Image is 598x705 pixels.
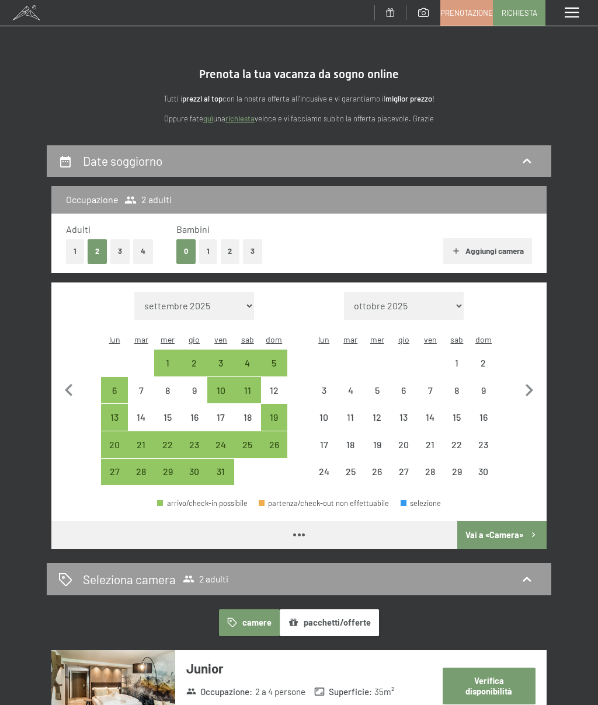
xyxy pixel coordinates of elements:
[259,500,390,507] div: partenza/check-out non effettuabile
[101,404,128,431] div: Mon Oct 13 2025
[243,239,262,263] button: 3
[385,94,432,103] strong: miglior prezzo
[441,1,492,25] a: Prenotazione
[392,467,416,491] div: 27
[154,377,181,404] div: Wed Oct 08 2025
[443,668,536,704] button: Verifica disponibilità
[181,459,208,486] div: arrivo/check-in possibile
[418,386,443,410] div: 7
[207,350,234,376] div: arrivo/check-in possibile
[208,386,233,410] div: 10
[444,350,471,376] div: Sat Nov 01 2025
[101,377,128,404] div: arrivo/check-in possibile
[311,404,338,431] div: arrivo/check-in non effettuabile
[470,459,497,486] div: arrivo/check-in non effettuabile
[207,350,234,376] div: Fri Oct 03 2025
[311,377,338,404] div: arrivo/check-in non effettuabile
[445,386,470,410] div: 8
[445,467,470,491] div: 29
[417,404,444,431] div: Fri Nov 14 2025
[364,431,391,458] div: arrivo/check-in non effettuabile
[337,431,364,458] div: arrivo/check-in non effettuabile
[186,659,435,678] h3: Junior
[176,239,196,263] button: 0
[471,467,496,491] div: 30
[262,413,287,437] div: 19
[280,609,379,636] button: pacchetti/offerte
[235,413,260,437] div: 18
[391,459,418,486] div: Thu Nov 27 2025
[207,404,234,431] div: Fri Oct 17 2025
[182,94,222,103] strong: prezzi al top
[457,521,547,549] button: Vai a «Camera»
[214,334,227,344] abbr: venerdì
[182,467,207,491] div: 30
[128,431,155,458] div: arrivo/check-in possibile
[234,404,261,431] div: Sat Oct 18 2025
[364,377,391,404] div: arrivo/check-in non effettuabile
[208,467,233,491] div: 31
[261,377,288,404] div: Sun Oct 12 2025
[311,459,338,486] div: arrivo/check-in non effettuabile
[261,350,288,376] div: arrivo/check-in possibile
[364,459,391,486] div: Wed Nov 26 2025
[391,459,418,486] div: arrivo/check-in non effettuabile
[338,467,363,491] div: 25
[418,440,443,465] div: 21
[154,431,181,458] div: Wed Oct 22 2025
[261,404,288,431] div: arrivo/check-in possibile
[207,459,234,486] div: arrivo/check-in possibile
[128,404,155,431] div: Tue Oct 14 2025
[234,350,261,376] div: Sat Oct 04 2025
[235,358,260,383] div: 4
[311,459,338,486] div: Mon Nov 24 2025
[101,459,128,486] div: Mon Oct 27 2025
[234,404,261,431] div: arrivo/check-in non effettuabile
[181,350,208,376] div: arrivo/check-in possibile
[101,377,128,404] div: Mon Oct 06 2025
[311,404,338,431] div: Mon Nov 10 2025
[154,404,181,431] div: Wed Oct 15 2025
[444,459,471,486] div: Sat Nov 29 2025
[154,459,181,486] div: arrivo/check-in possibile
[337,404,364,431] div: Tue Nov 11 2025
[338,386,363,410] div: 4
[343,334,357,344] abbr: martedì
[392,440,416,465] div: 20
[444,404,471,431] div: arrivo/check-in non effettuabile
[470,350,497,376] div: arrivo/check-in non effettuabile
[154,350,181,376] div: Wed Oct 01 2025
[155,386,180,410] div: 8
[207,431,234,458] div: Fri Oct 24 2025
[181,431,208,458] div: Thu Oct 23 2025
[365,440,390,465] div: 19
[337,431,364,458] div: Tue Nov 18 2025
[261,377,288,404] div: arrivo/check-in non effettuabile
[470,377,497,404] div: Sun Nov 09 2025
[262,386,287,410] div: 12
[444,377,471,404] div: Sat Nov 08 2025
[337,459,364,486] div: arrivo/check-in non effettuabile
[391,431,418,458] div: arrivo/check-in non effettuabile
[182,358,207,383] div: 2
[128,459,155,486] div: Tue Oct 28 2025
[417,377,444,404] div: arrivo/check-in non effettuabile
[157,500,248,507] div: arrivo/check-in possibile
[66,224,91,235] span: Adulti
[266,334,282,344] abbr: domenica
[235,386,260,410] div: 11
[364,431,391,458] div: Wed Nov 19 2025
[83,571,176,588] h2: Seleziona camera
[155,467,180,491] div: 29
[365,413,390,437] div: 12
[128,377,155,404] div: arrivo/check-in non effettuabile
[181,377,208,404] div: Thu Oct 09 2025
[199,67,399,81] span: Prenota la tua vacanza da sogno online
[199,239,217,263] button: 1
[312,440,336,465] div: 17
[262,440,287,465] div: 26
[418,467,443,491] div: 28
[418,413,443,437] div: 14
[154,431,181,458] div: arrivo/check-in possibile
[88,239,107,263] button: 2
